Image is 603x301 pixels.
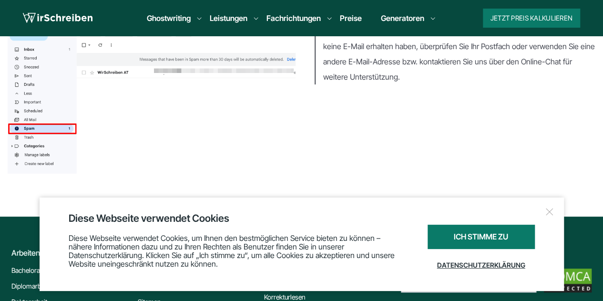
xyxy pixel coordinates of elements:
a: Generatoren [381,12,424,24]
a: Fachrichtungen [266,12,321,24]
div: Diese Webseite verwendet Cookies, um Ihnen den bestmöglichen Service bieten zu können – nähere In... [69,225,404,277]
img: dmca [544,269,592,292]
a: Bachelorarbeit [11,265,53,276]
img: thanks [8,6,296,174]
div: Arbeiten [11,247,115,259]
a: Preise [340,13,362,23]
p: Bitte prüfen Sie Ihren Posteingang und, falls nötig, Ihren Spam-Ordner. Sollten Sie keine E-Mail ... [323,23,595,84]
button: Jetzt Preis kalkulieren [483,9,580,28]
img: logo wirschreiben [23,11,92,25]
a: Datenschutzerklärung [428,254,535,277]
a: Diplomarbeit [11,280,48,292]
a: Ghostwriting [147,12,191,24]
div: Ich stimme zu [428,225,535,249]
a: Leistungen [210,12,247,24]
div: Diese Webseite verwendet Cookies [69,212,535,225]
